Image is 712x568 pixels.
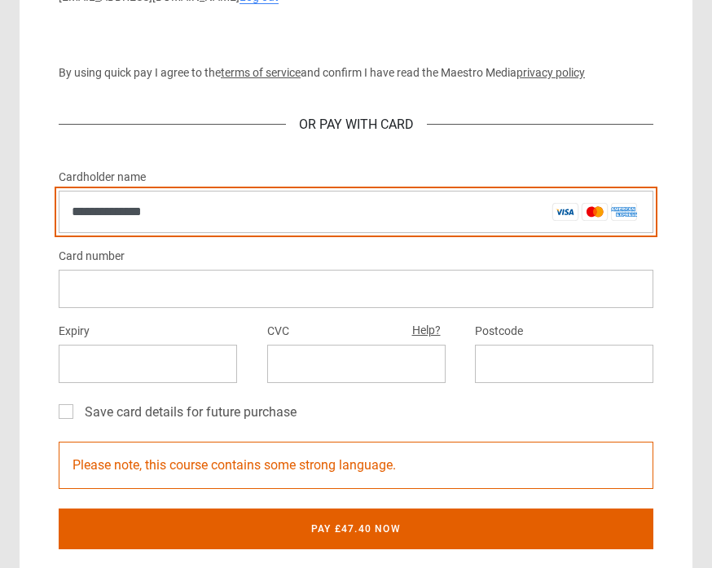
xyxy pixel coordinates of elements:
[59,64,653,81] p: By using quick pay I agree to the and confirm I have read the Maestro Media
[59,322,90,341] label: Expiry
[516,66,585,79] a: privacy policy
[59,442,653,489] p: Please note, this course contains some strong language.
[59,509,653,549] button: Pay £47.40 now
[59,247,125,266] label: Card number
[59,168,146,187] label: Cardholder name
[280,356,433,372] iframe: Secure CVC input frame
[72,281,640,297] iframe: Secure card number input frame
[488,356,640,372] iframe: Secure postal code input frame
[72,356,224,372] iframe: Secure expiration date input frame
[59,19,653,51] iframe: Secure payment button frame
[407,320,446,341] button: Help?
[475,322,523,341] label: Postcode
[221,66,301,79] a: terms of service
[78,403,297,422] label: Save card details for future purchase
[286,115,427,134] div: Or Pay With Card
[267,322,289,341] label: CVC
